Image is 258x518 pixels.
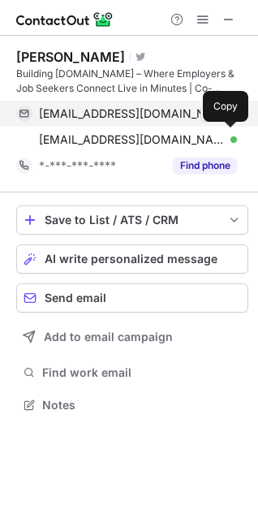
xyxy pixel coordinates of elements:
[39,132,225,147] span: [EMAIL_ADDRESS][DOMAIN_NAME]
[45,214,220,227] div: Save to List / ATS / CRM
[16,205,248,235] button: save-profile-one-click
[45,291,106,304] span: Send email
[173,158,237,174] button: Reveal Button
[16,10,114,29] img: ContactOut v5.3.10
[16,49,125,65] div: [PERSON_NAME]
[16,361,248,384] button: Find work email
[16,283,248,313] button: Send email
[16,394,248,417] button: Notes
[16,67,248,96] div: Building [DOMAIN_NAME] – Where Employers & Job Seekers Connect Live in Minutes | Co-Founder @ [DO...
[44,330,173,343] span: Add to email campaign
[16,322,248,352] button: Add to email campaign
[39,106,225,121] span: [EMAIL_ADDRESS][DOMAIN_NAME]
[42,365,242,380] span: Find work email
[16,244,248,274] button: AI write personalized message
[42,398,242,412] span: Notes
[45,253,217,265] span: AI write personalized message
